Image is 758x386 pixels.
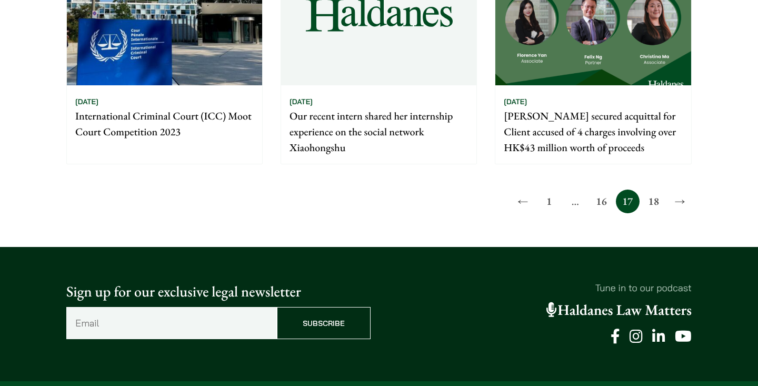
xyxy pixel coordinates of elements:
[616,190,640,213] span: 17
[546,301,692,320] a: Haldanes Law Matters
[290,97,313,106] time: [DATE]
[387,281,692,295] p: Tune in to our podcast
[563,190,587,213] span: …
[590,190,613,213] a: 16
[277,307,371,339] input: Subscribe
[537,190,561,213] a: 1
[504,108,682,155] p: [PERSON_NAME] secured acquittal for Client accused of 4 charges involving over HK$43 million wort...
[75,97,98,106] time: [DATE]
[668,190,692,213] a: →
[511,190,535,213] a: ←
[642,190,665,213] a: 18
[290,108,468,155] p: Our recent intern shared her internship experience on the social network Xiaohongshu
[504,97,527,106] time: [DATE]
[66,190,692,213] nav: Posts pagination
[66,281,371,303] p: Sign up for our exclusive legal newsletter
[66,307,277,339] input: Email
[75,108,254,140] p: International Criminal Court (ICC) Moot Court Competition 2023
